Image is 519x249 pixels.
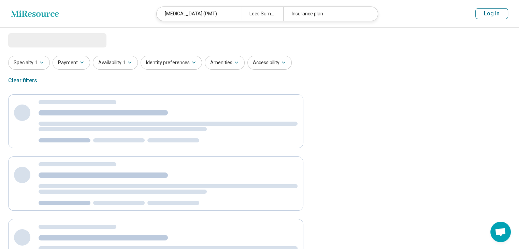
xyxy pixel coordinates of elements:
button: Availability1 [93,56,138,70]
div: Clear filters [8,72,37,89]
button: Payment [53,56,90,70]
span: 1 [35,59,38,66]
button: Specialty1 [8,56,50,70]
div: Lees Summit, [GEOGRAPHIC_DATA] [241,7,283,21]
div: Open chat [490,222,511,242]
span: Loading... [8,33,66,47]
button: Log In [475,8,508,19]
button: Identity preferences [141,56,202,70]
button: Accessibility [247,56,292,70]
div: Insurance plan [283,7,367,21]
button: Amenities [205,56,245,70]
div: [MEDICAL_DATA] (PMT) [157,7,241,21]
span: 1 [123,59,126,66]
